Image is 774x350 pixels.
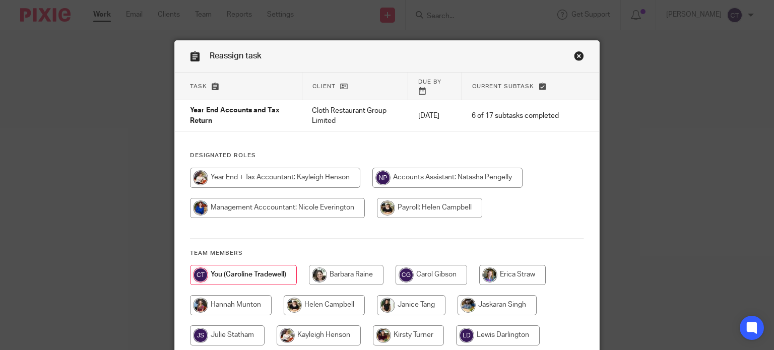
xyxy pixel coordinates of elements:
[462,100,569,131] td: 6 of 17 subtasks completed
[418,79,441,85] span: Due by
[418,111,452,121] p: [DATE]
[574,51,584,64] a: Close this dialog window
[312,84,336,89] span: Client
[190,84,207,89] span: Task
[472,84,534,89] span: Current subtask
[312,106,398,126] p: Cloth Restaurant Group Limited
[190,249,585,257] h4: Team members
[190,107,280,125] span: Year End Accounts and Tax Return
[190,152,585,160] h4: Designated Roles
[210,52,262,60] span: Reassign task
